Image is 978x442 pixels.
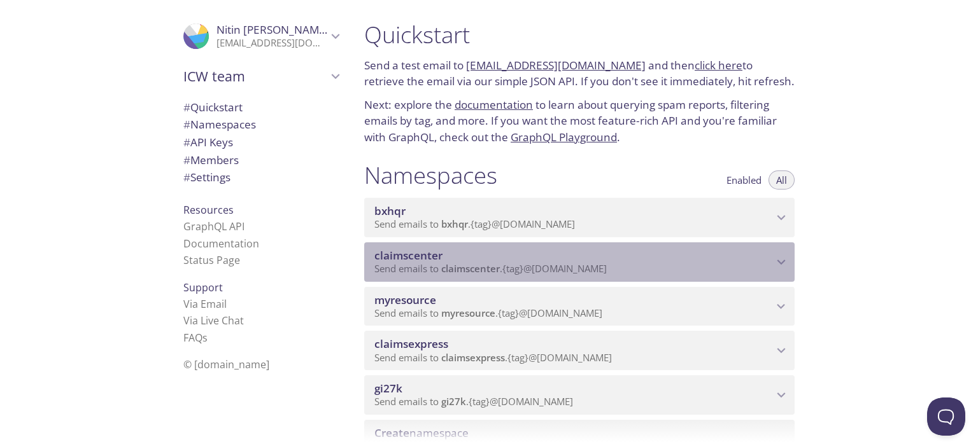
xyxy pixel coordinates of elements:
[202,331,208,345] span: s
[364,375,795,415] div: gi27k namespace
[364,242,795,282] div: claimscenter namespace
[183,135,190,149] span: #
[173,15,349,57] div: Nitin Jindal
[364,198,795,237] div: bxhqr namespace
[364,287,795,326] div: myresource namespace
[173,60,349,93] div: ICW team
[183,153,239,167] span: Members
[441,351,505,364] span: claimsexpress
[374,336,448,351] span: claimsexpress
[183,253,240,267] a: Status Page
[374,218,575,230] span: Send emails to . {tag} @[DOMAIN_NAME]
[466,58,646,73] a: [EMAIL_ADDRESS][DOMAIN_NAME]
[441,395,466,408] span: gi27k
[183,297,227,311] a: Via Email
[173,151,349,169] div: Members
[441,218,468,230] span: bxhqr
[183,280,223,294] span: Support
[173,99,349,116] div: Quickstart
[374,248,443,263] span: claimscenter
[183,100,243,114] span: Quickstart
[364,331,795,370] div: claimsexpress namespace
[183,314,244,328] a: Via Live Chat
[173,169,349,186] div: Team Settings
[183,117,256,132] span: Namespaces
[364,161,497,190] h1: Namespaces
[441,307,495,319] span: myresource
[216,37,327,50] p: [EMAIL_ADDRESS][DOMAIN_NAME]
[374,204,406,218] span: bxhqr
[183,117,190,132] span: #
[173,134,349,151] div: API Keys
[374,307,602,319] span: Send emails to . {tag} @[DOMAIN_NAME]
[173,116,349,134] div: Namespaces
[216,22,329,37] span: Nitin [PERSON_NAME]
[455,97,533,112] a: documentation
[183,153,190,167] span: #
[374,381,402,396] span: gi27k
[441,262,500,275] span: claimscenter
[511,130,617,144] a: GraphQL Playground
[183,237,259,251] a: Documentation
[183,170,230,184] span: Settings
[719,170,769,190] button: Enabled
[695,58,742,73] a: click here
[183,100,190,114] span: #
[364,57,795,90] p: Send a test email to and then to retrieve the email via our simple JSON API. If you don't see it ...
[769,170,795,190] button: All
[183,135,233,149] span: API Keys
[374,351,612,364] span: Send emails to . {tag} @[DOMAIN_NAME]
[374,395,573,408] span: Send emails to . {tag} @[DOMAIN_NAME]
[364,20,795,49] h1: Quickstart
[183,203,234,217] span: Resources
[927,397,965,436] iframe: Help Scout Beacon - Open
[183,357,269,371] span: © [DOMAIN_NAME]
[374,293,436,307] span: myresource
[374,262,607,275] span: Send emails to . {tag} @[DOMAIN_NAME]
[183,331,208,345] a: FAQ
[364,97,795,146] p: Next: explore the to learn about querying spam reports, filtering emails by tag, and more. If you...
[183,219,244,233] a: GraphQL API
[183,170,190,184] span: #
[183,67,327,85] span: ICW team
